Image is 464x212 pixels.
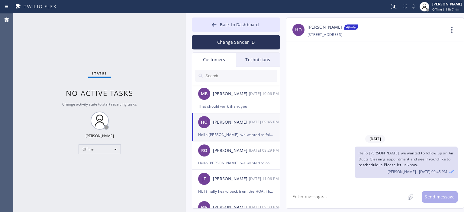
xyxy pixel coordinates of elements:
[419,169,447,174] span: [DATE] 09:45 PM
[66,88,133,98] span: No active tasks
[308,24,342,31] a: [PERSON_NAME]
[198,103,274,110] div: That should work thank you
[409,2,418,11] button: Mute
[249,119,280,125] div: 09/04/2025 9:45 AM
[213,204,249,211] div: [PERSON_NAME]
[365,135,385,143] span: [DATE]
[205,70,277,82] input: Search
[62,102,137,107] span: Change activity state to start receiving tasks.
[236,53,280,67] div: Technicians
[202,176,206,182] span: JT
[355,147,458,178] div: 09/04/2025 9:45 AM
[249,204,280,210] div: 09/03/2025 9:30 AM
[192,53,236,67] div: Customers
[249,90,280,97] div: 09/04/2025 9:06 AM
[388,169,416,174] span: [PERSON_NAME]
[295,27,302,33] span: HO
[249,147,280,154] div: 09/04/2025 9:29 AM
[213,176,249,182] div: [PERSON_NAME]
[213,147,249,154] div: [PERSON_NAME]
[308,31,342,38] div: [STREET_ADDRESS]
[85,133,114,138] div: [PERSON_NAME]
[198,160,274,166] div: Hello [PERSON_NAME], we wanted to confirm your air ducts estimate appointment [DATE] and let you ...
[432,7,459,11] span: Offline | 19h 7min
[432,2,462,7] div: [PERSON_NAME]
[213,90,249,97] div: [PERSON_NAME]
[201,204,208,211] span: MV
[192,35,280,49] button: Change Sender ID
[422,191,458,203] button: Send message
[220,22,259,27] span: Back to Dashboard
[198,131,274,138] div: Hello [PERSON_NAME], we wanted to follow up on Air Ducts Cleaning appointment and see if you'd li...
[359,150,454,167] span: Hello [PERSON_NAME], we wanted to follow up on Air Ducts Cleaning appointment and see if you'd li...
[79,144,121,154] div: Offline
[201,119,208,126] span: HO
[201,147,207,154] span: RO
[92,71,107,75] span: Status
[249,175,280,182] div: 09/03/2025 9:06 AM
[192,17,280,32] button: Back to Dashboard
[201,90,208,97] span: MB
[198,188,274,195] div: Hi, I finally heard back from the HOA. They need additional information on the dryer vent -- phot...
[213,119,249,126] div: [PERSON_NAME]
